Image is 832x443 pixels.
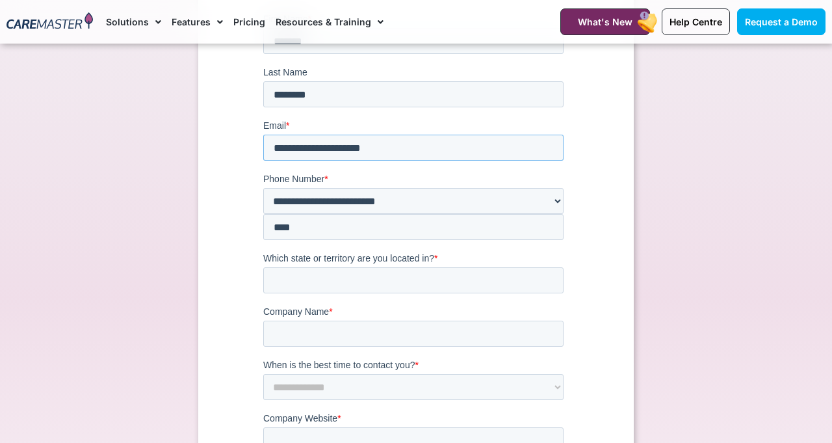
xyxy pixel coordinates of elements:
a: Help Centre [662,8,730,35]
span: What's New [578,16,632,27]
span: Request a Demo [745,16,818,27]
span: Help Centre [669,16,722,27]
img: CareMaster Logo [6,12,93,31]
a: What's New [560,8,650,35]
a: Request a Demo [737,8,825,35]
